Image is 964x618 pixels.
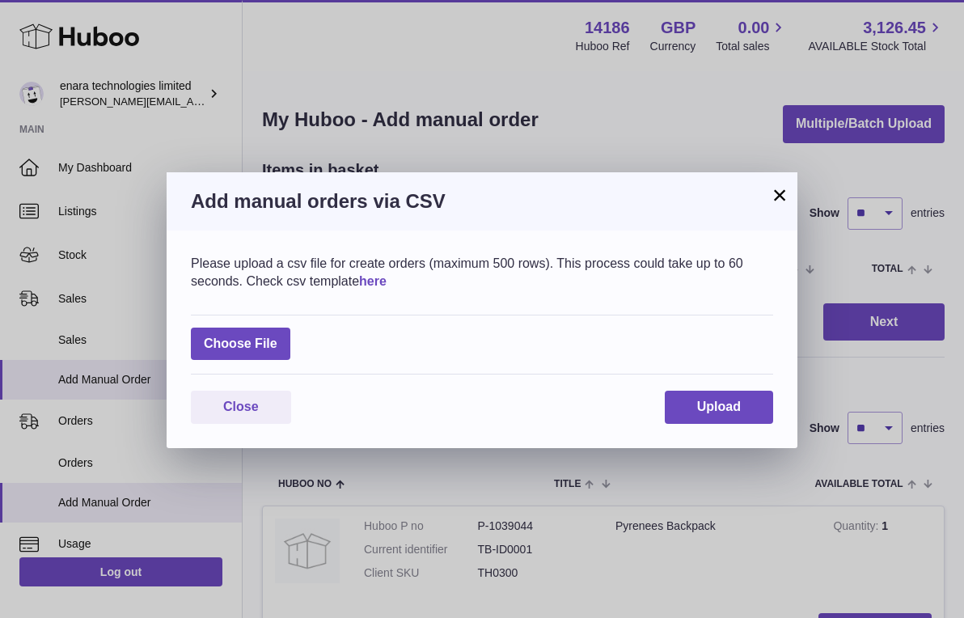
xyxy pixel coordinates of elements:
[770,185,789,205] button: ×
[191,391,291,424] button: Close
[665,391,773,424] button: Upload
[223,400,259,413] span: Close
[191,255,773,290] div: Please upload a csv file for create orders (maximum 500 rows). This process could take up to 60 s...
[697,400,741,413] span: Upload
[191,188,773,214] h3: Add manual orders via CSV
[191,328,290,361] span: Choose File
[359,274,387,288] a: here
